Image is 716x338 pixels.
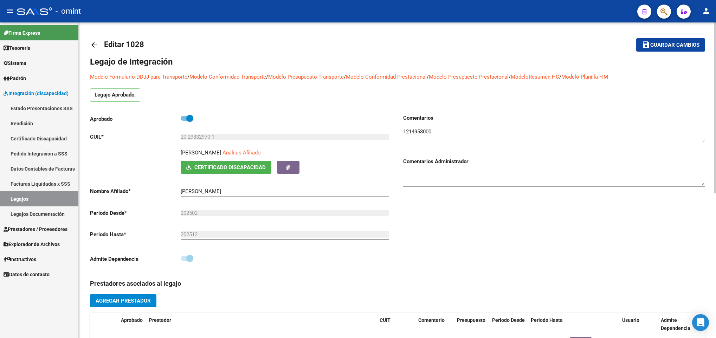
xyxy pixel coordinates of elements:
mat-icon: arrow_back [90,41,98,49]
span: Tesorería [4,44,31,52]
a: ModeloResumen HC [511,74,559,80]
span: Datos de contacto [4,271,50,278]
datatable-header-cell: Admite Dependencia [658,313,697,336]
button: Guardar cambios [636,38,705,51]
button: Agregar Prestador [90,294,156,307]
span: Sistema [4,59,26,67]
datatable-header-cell: Presupuesto [454,313,489,336]
span: Prestadores / Proveedores [4,225,67,233]
a: Modelo Conformidad Transporte [189,74,266,80]
p: CUIL [90,133,181,141]
a: Modelo Conformidad Prestacional [346,74,427,80]
span: Usuario [622,317,639,323]
datatable-header-cell: Aprobado [118,313,146,336]
span: Admite Dependencia [661,317,690,331]
mat-icon: person [702,7,710,15]
span: Editar 1028 [104,40,144,49]
h1: Legajo de Integración [90,56,705,67]
p: Admite Dependencia [90,255,181,263]
p: Periodo Hasta [90,231,181,238]
datatable-header-cell: Usuario [619,313,658,336]
h3: Comentarios [403,114,705,122]
a: Modelo Presupuesto Prestacional [429,74,509,80]
div: Open Intercom Messenger [692,314,709,331]
span: - omint [56,4,81,19]
span: Periodo Hasta [531,317,563,323]
a: Modelo Planilla FIM [561,74,608,80]
p: [PERSON_NAME] [181,149,221,157]
span: Integración (discapacidad) [4,90,69,97]
span: Periodo Desde [492,317,525,323]
span: Agregar Prestador [96,298,151,304]
span: CUIT [380,317,391,323]
datatable-header-cell: CUIT [377,313,415,336]
datatable-header-cell: Periodo Hasta [528,313,567,336]
p: Periodo Desde [90,209,181,217]
datatable-header-cell: Comentario [415,313,454,336]
p: Legajo Aprobado. [90,88,140,102]
span: Presupuesto [457,317,485,323]
datatable-header-cell: Prestador [146,313,377,336]
p: Nombre Afiliado [90,187,181,195]
span: Comentario [418,317,445,323]
p: Aprobado [90,115,181,123]
span: Firma Express [4,29,40,37]
span: Certificado Discapacidad [194,164,266,171]
a: Modelo Formulario DDJJ para Transporte [90,74,187,80]
span: Aprobado [121,317,143,323]
span: Prestador [149,317,171,323]
h3: Prestadores asociados al legajo [90,279,705,289]
h3: Comentarios Administrador [403,158,705,165]
datatable-header-cell: Periodo Desde [489,313,528,336]
span: Instructivos [4,256,36,263]
a: Modelo Presupuesto Transporte [268,74,344,80]
mat-icon: save [642,40,650,49]
button: Certificado Discapacidad [181,161,271,174]
span: Análisis Afiliado [222,150,261,156]
span: Guardar cambios [650,42,699,48]
span: Explorador de Archivos [4,240,60,248]
mat-icon: menu [6,7,14,15]
span: Padrón [4,74,26,82]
